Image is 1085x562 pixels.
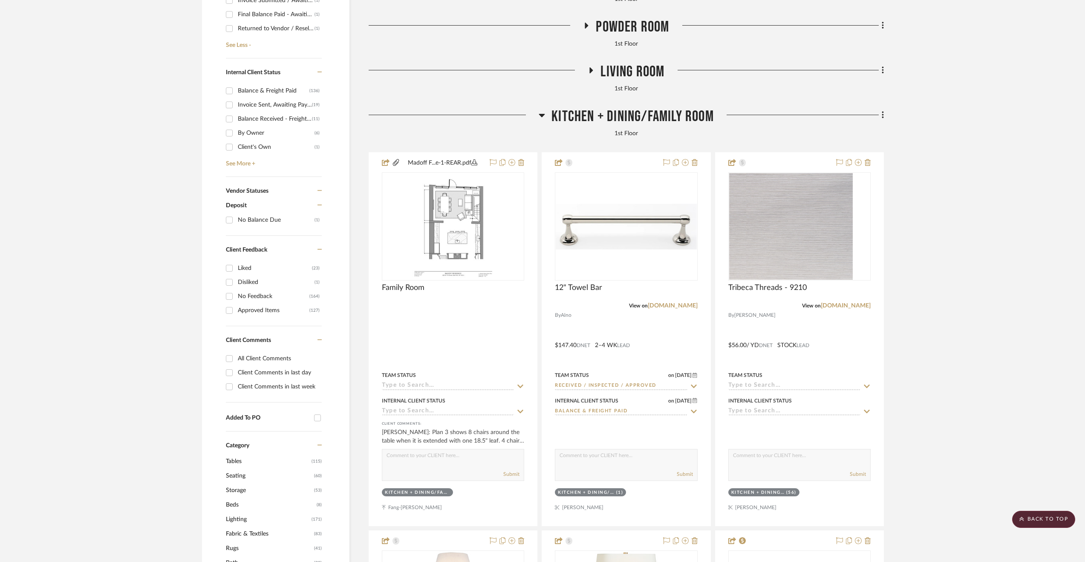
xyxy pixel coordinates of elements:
span: Category [226,442,249,449]
div: Final Balance Paid - Awaiting Shipping [238,8,315,21]
span: on [668,398,674,403]
span: Lighting [226,512,309,527]
span: Rugs [226,541,312,556]
span: Family Room [382,283,424,293]
span: Client Comments [226,337,271,343]
div: By Owner [238,126,315,140]
button: Submit [677,470,693,478]
div: Client Comments in last week [238,380,320,394]
div: Approved Items [238,304,309,317]
div: (136) [309,84,320,98]
div: Balance & Freight Paid [238,84,309,98]
a: [DOMAIN_NAME] [648,303,698,309]
span: Tribeca Threads - 9210 [728,283,807,293]
div: [PERSON_NAME]: Plan 3 shows 8 chairs around the table when it is extended with one 18.5" leaf. 4 ... [382,428,524,445]
button: Madoff F...e-1-REAR.pdf [400,158,485,168]
div: (1) [315,213,320,227]
span: (8) [317,498,322,512]
a: [DOMAIN_NAME] [821,303,871,309]
span: Internal Client Status [226,70,280,75]
span: Seating [226,469,312,483]
div: Kitchen + Dining/Family Room [731,490,784,496]
div: (56) [786,490,796,496]
div: (23) [312,261,320,275]
span: Storage [226,483,312,498]
span: (171) [312,513,322,526]
input: Type to Search… [728,408,860,416]
span: Tables [226,454,309,469]
div: Returned to Vendor / Reselect [238,22,315,35]
div: (11) [312,112,320,126]
div: (164) [309,290,320,303]
div: Kitchen + Dining/Family Room [558,490,614,496]
div: Added To PO [226,414,310,422]
div: Internal Client Status [728,397,792,405]
scroll-to-top-button: BACK TO TOP [1012,511,1075,528]
span: Kitchen + Dining/Family Room [551,107,714,126]
span: By [555,311,561,319]
span: (41) [314,542,322,555]
span: Fabric & Textiles [226,527,312,541]
span: (83) [314,527,322,541]
span: Beds [226,498,315,512]
div: Internal Client Status [382,397,445,405]
span: Deposit [226,203,247,209]
button: Submit [850,470,866,478]
span: 12" Towel Bar [555,283,602,293]
div: 0 [555,173,697,280]
input: Type to Search… [555,382,687,390]
div: (127) [309,304,320,317]
img: Tribeca Threads - 9210 [746,173,853,280]
span: View on [802,303,821,308]
div: 1st Floor [369,40,884,49]
div: (19) [312,98,320,112]
input: Type to Search… [728,382,860,390]
input: Type to Search… [555,408,687,416]
button: Submit [503,470,519,478]
div: (1) [315,22,320,35]
div: (1) [315,8,320,21]
span: [DATE] [674,398,693,404]
span: (53) [314,484,322,497]
input: Type to Search… [382,382,514,390]
div: Kitchen + Dining/Family Room [385,490,448,496]
div: Balance Received - Freight Due [238,112,312,126]
a: See More + [224,154,322,168]
div: (1) [315,140,320,154]
input: Type to Search… [382,408,514,416]
a: See Less - [224,35,322,49]
div: Disliked [238,275,315,289]
span: on [668,373,674,378]
span: [PERSON_NAME] [734,311,776,319]
div: Team Status [382,371,416,379]
img: 12" Towel Bar [556,204,696,249]
span: [DATE] [674,372,693,378]
div: Invoice Sent, Awaiting Payment [238,98,312,112]
div: 1st Floor [369,84,884,94]
div: Team Status [728,371,762,379]
img: Family Room [412,173,494,280]
div: Client Comments in last day [238,366,320,379]
div: Team Status [555,371,589,379]
span: (60) [314,469,322,483]
div: (6) [315,126,320,140]
div: Internal Client Status [555,397,618,405]
div: (1) [315,275,320,289]
div: No Feedback [238,290,309,303]
div: Client's Own [238,140,315,154]
div: No Balance Due [238,213,315,227]
div: (1) [616,490,623,496]
span: Powder Room [596,18,669,36]
span: By [728,311,734,319]
div: Liked [238,261,312,275]
span: Alno [561,311,571,319]
div: 1st Floor [369,129,884,139]
span: Client Feedback [226,247,267,253]
span: View on [629,303,648,308]
span: Vendor Statuses [226,188,268,194]
span: (115) [312,455,322,468]
span: Living Room [600,63,664,81]
div: All Client Comments [238,352,320,365]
